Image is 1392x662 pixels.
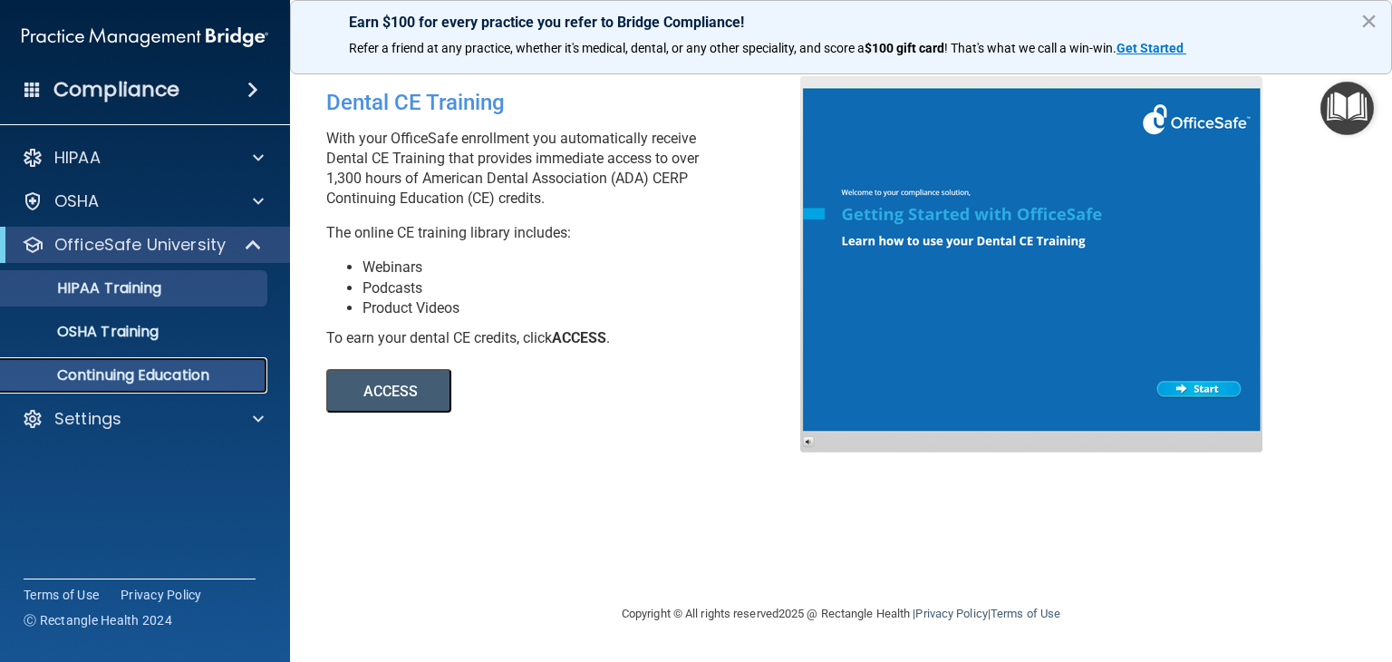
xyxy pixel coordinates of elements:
[121,586,202,604] a: Privacy Policy
[54,408,121,430] p: Settings
[1116,41,1186,55] a: Get Started
[22,190,264,212] a: OSHA
[362,258,814,277] li: Webinars
[24,586,99,604] a: Terms of Use
[22,19,268,55] img: PMB logo
[349,14,1333,31] p: Earn $100 for every practice you refer to Bridge Compliance!
[362,278,814,298] li: Podcasts
[915,607,987,620] a: Privacy Policy
[22,408,264,430] a: Settings
[1360,6,1377,35] button: Close
[12,279,161,297] p: HIPAA Training
[54,190,100,212] p: OSHA
[326,328,814,348] div: To earn your dental CE credits, click .
[510,585,1172,643] div: Copyright © All rights reserved 2025 @ Rectangle Health | |
[552,329,606,346] b: ACCESS
[54,147,101,169] p: HIPAA
[326,385,822,399] a: ACCESS
[349,41,865,55] span: Refer a friend at any practice, whether it's medical, dental, or any other speciality, and score a
[865,41,944,55] strong: $100 gift card
[326,129,814,209] p: With your OfficeSafe enrollment you automatically receive Dental CE Training that provides immedi...
[12,323,159,341] p: OSHA Training
[991,607,1060,620] a: Terms of Use
[326,369,451,413] button: ACCESS
[326,76,814,129] div: Dental CE Training
[326,223,814,243] p: The online CE training library includes:
[53,77,179,102] h4: Compliance
[362,298,814,318] li: Product Videos
[1320,82,1374,135] button: Open Resource Center
[22,147,264,169] a: HIPAA
[22,234,263,256] a: OfficeSafe University
[12,366,259,385] p: Continuing Education
[54,234,226,256] p: OfficeSafe University
[1116,41,1184,55] strong: Get Started
[24,611,172,629] span: Ⓒ Rectangle Health 2024
[944,41,1116,55] span: ! That's what we call a win-win.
